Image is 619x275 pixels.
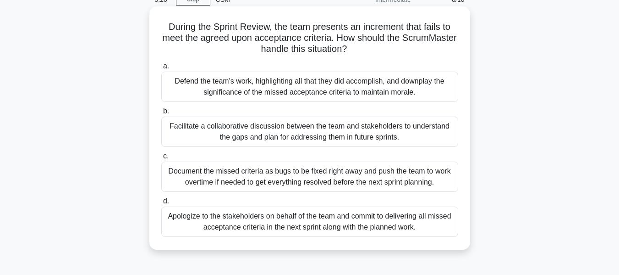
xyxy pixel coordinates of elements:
[163,107,169,115] span: b.
[161,207,458,237] div: Apologize to the stakeholders on behalf of the team and commit to delivering all missed acceptanc...
[160,21,459,55] h5: During the Sprint Review, the team presents an increment that fails to meet the agreed upon accep...
[161,117,458,147] div: Facilitate a collaborative discussion between the team and stakeholders to understand the gaps an...
[163,152,169,160] span: c.
[161,72,458,102] div: Defend the team's work, highlighting all that they did accomplish, and downplay the significance ...
[163,62,169,70] span: a.
[163,197,169,205] span: d.
[161,162,458,192] div: Document the missed criteria as bugs to be fixed right away and push the team to work overtime if...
